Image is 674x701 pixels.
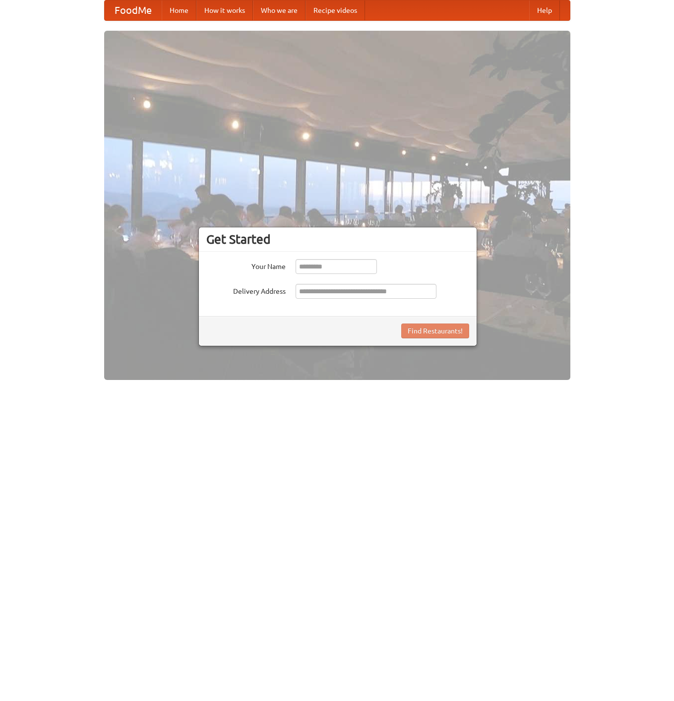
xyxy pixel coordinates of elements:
[162,0,196,20] a: Home
[306,0,365,20] a: Recipe videos
[529,0,560,20] a: Help
[196,0,253,20] a: How it works
[206,232,469,247] h3: Get Started
[253,0,306,20] a: Who we are
[401,324,469,338] button: Find Restaurants!
[206,284,286,296] label: Delivery Address
[105,0,162,20] a: FoodMe
[206,259,286,271] label: Your Name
